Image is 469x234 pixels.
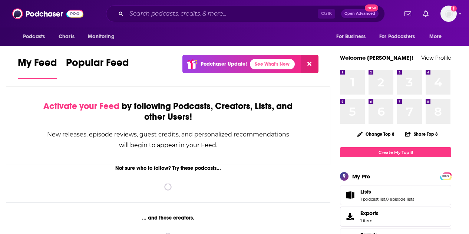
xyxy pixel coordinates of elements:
[360,210,379,217] span: Exports
[340,54,413,61] a: Welcome [PERSON_NAME]!
[386,197,414,202] a: 0 episode lists
[340,147,451,157] a: Create My Top 8
[88,32,114,42] span: Monitoring
[441,173,450,179] a: PRO
[43,100,119,112] span: Activate your Feed
[353,129,399,139] button: Change Top 8
[59,32,75,42] span: Charts
[336,32,366,42] span: For Business
[343,211,357,222] span: Exports
[374,30,426,44] button: open menu
[429,32,442,42] span: More
[440,6,457,22] img: User Profile
[43,101,293,122] div: by following Podcasts, Creators, Lists, and other Users!
[341,9,379,18] button: Open AdvancedNew
[6,215,330,221] div: ... and these creators.
[18,56,57,73] span: My Feed
[451,6,457,11] svg: Add a profile image
[6,165,330,171] div: Not sure who to follow? Try these podcasts...
[18,56,57,79] a: My Feed
[360,218,379,223] span: 1 item
[402,7,414,20] a: Show notifications dropdown
[405,127,438,141] button: Share Top 8
[343,190,357,200] a: Lists
[420,7,432,20] a: Show notifications dropdown
[331,30,375,44] button: open menu
[360,197,385,202] a: 1 podcast list
[424,30,451,44] button: open menu
[379,32,415,42] span: For Podcasters
[83,30,124,44] button: open menu
[365,4,378,11] span: New
[12,7,83,21] img: Podchaser - Follow, Share and Rate Podcasts
[318,9,335,19] span: Ctrl K
[18,30,55,44] button: open menu
[54,30,79,44] a: Charts
[250,59,295,69] a: See What's New
[66,56,129,79] a: Popular Feed
[126,8,318,20] input: Search podcasts, credits, & more...
[360,188,371,195] span: Lists
[440,6,457,22] button: Show profile menu
[43,129,293,151] div: New releases, episode reviews, guest credits, and personalized recommendations will begin to appe...
[66,56,129,73] span: Popular Feed
[440,6,457,22] span: Logged in as COliver
[106,5,385,22] div: Search podcasts, credits, & more...
[421,54,451,61] a: View Profile
[340,207,451,227] a: Exports
[23,32,45,42] span: Podcasts
[201,61,247,67] p: Podchaser Update!
[340,185,451,205] span: Lists
[344,12,375,16] span: Open Advanced
[360,188,414,195] a: Lists
[352,173,370,180] div: My Pro
[385,197,386,202] span: ,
